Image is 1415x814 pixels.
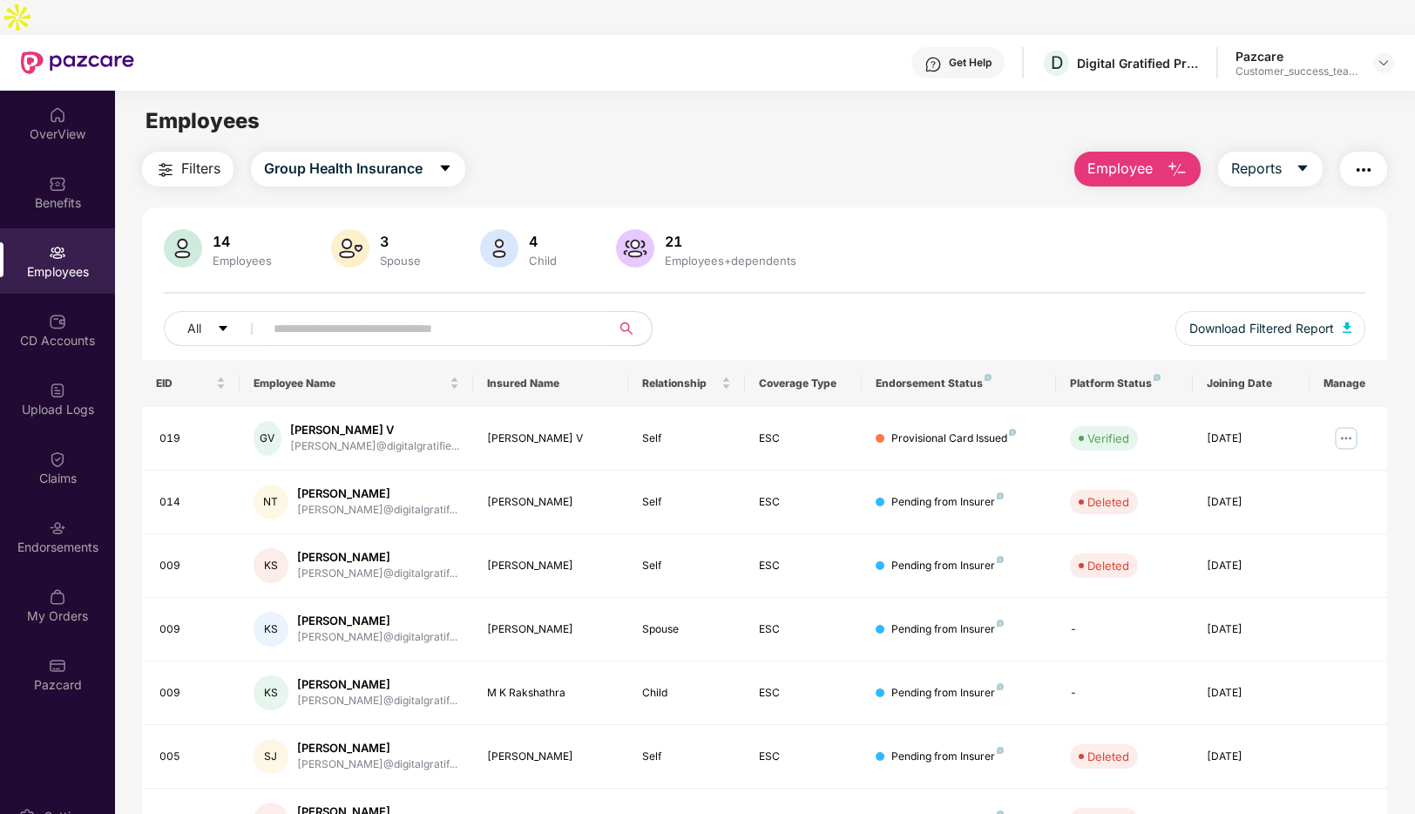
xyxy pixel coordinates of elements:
[297,485,457,502] div: [PERSON_NAME]
[1207,494,1296,511] div: [DATE]
[1056,661,1192,725] td: -
[297,756,457,773] div: [PERSON_NAME]@digitalgratif...
[159,749,226,765] div: 005
[642,376,718,390] span: Relationship
[297,740,457,756] div: [PERSON_NAME]
[1231,158,1282,180] span: Reports
[49,244,66,261] img: svg+xml;base64,PHN2ZyBpZD0iRW1wbG95ZWVzIiB4bWxucz0iaHR0cDovL3d3dy53My5vcmcvMjAwMC9zdmciIHdpZHRoPS...
[297,676,457,693] div: [PERSON_NAME]
[891,431,1016,447] div: Provisional Card Issued
[1310,360,1387,407] th: Manage
[1218,152,1323,187] button: Reportscaret-down
[924,56,942,73] img: svg+xml;base64,PHN2ZyBpZD0iSGVscC0zMngzMiIgeG1sbnM9Imh0dHA6Ly93d3cudzMub3JnLzIwMDAvc3ZnIiB3aWR0aD...
[49,175,66,193] img: svg+xml;base64,PHN2ZyBpZD0iQmVuZWZpdHMiIHhtbG5zPSJodHRwOi8vd3d3LnczLm9yZy8yMDAwL3N2ZyIgd2lkdGg9Ij...
[1377,56,1391,70] img: svg+xml;base64,PHN2ZyBpZD0iRHJvcGRvd24tMzJ4MzIiIHhtbG5zPSJodHRwOi8vd3d3LnczLm9yZy8yMDAwL3N2ZyIgd2...
[49,519,66,537] img: svg+xml;base64,PHN2ZyBpZD0iRW5kb3JzZW1lbnRzIiB4bWxucz0iaHR0cDovL3d3dy53My5vcmcvMjAwMC9zdmciIHdpZH...
[473,360,629,407] th: Insured Name
[661,233,800,250] div: 21
[438,161,452,177] span: caret-down
[1056,598,1192,661] td: -
[49,313,66,330] img: svg+xml;base64,PHN2ZyBpZD0iQ0RfQWNjb3VudHMiIGRhdGEtbmFtZT0iQ0QgQWNjb3VudHMiIHhtbG5zPSJodHRwOi8vd3...
[254,376,446,390] span: Employee Name
[642,431,731,447] div: Self
[487,494,615,511] div: [PERSON_NAME]
[628,360,745,407] th: Relationship
[1087,748,1129,765] div: Deleted
[997,620,1004,627] img: svg+xml;base64,PHN2ZyB4bWxucz0iaHR0cDovL3d3dy53My5vcmcvMjAwMC9zdmciIHdpZHRoPSI4IiBoZWlnaHQ9IjgiIH...
[49,382,66,399] img: svg+xml;base64,PHN2ZyBpZD0iVXBsb2FkX0xvZ3MiIGRhdGEtbmFtZT0iVXBsb2FkIExvZ3MiIHhtbG5zPSJodHRwOi8vd3...
[891,685,1004,702] div: Pending from Insurer
[1167,159,1188,180] img: svg+xml;base64,PHN2ZyB4bWxucz0iaHR0cDovL3d3dy53My5vcmcvMjAwMC9zdmciIHhtbG5zOnhsaW5rPSJodHRwOi8vd3...
[49,106,66,124] img: svg+xml;base64,PHN2ZyBpZD0iSG9tZSIgeG1sbnM9Imh0dHA6Ly93d3cudzMub3JnLzIwMDAvc3ZnIiB3aWR0aD0iMjAiIG...
[146,108,260,133] span: Employees
[997,556,1004,563] img: svg+xml;base64,PHN2ZyB4bWxucz0iaHR0cDovL3d3dy53My5vcmcvMjAwMC9zdmciIHdpZHRoPSI4IiBoZWlnaHQ9IjgiIH...
[49,657,66,675] img: svg+xml;base64,PHN2ZyBpZD0iUGF6Y2FyZCIgeG1sbnM9Imh0dHA6Ly93d3cudzMub3JnLzIwMDAvc3ZnIiB3aWR0aD0iMj...
[217,322,229,336] span: caret-down
[1236,48,1357,64] div: Pazcare
[759,494,848,511] div: ESC
[254,612,288,647] div: KS
[159,431,226,447] div: 019
[1074,152,1201,187] button: Employee
[1009,429,1016,436] img: svg+xml;base64,PHN2ZyB4bWxucz0iaHR0cDovL3d3dy53My5vcmcvMjAwMC9zdmciIHdpZHRoPSI4IiBoZWlnaHQ9IjgiIH...
[142,360,240,407] th: EID
[1087,493,1129,511] div: Deleted
[159,685,226,702] div: 009
[642,685,731,702] div: Child
[155,159,176,180] img: svg+xml;base64,PHN2ZyB4bWxucz0iaHR0cDovL3d3dy53My5vcmcvMjAwMC9zdmciIHdpZHRoPSIyNCIgaGVpZ2h0PSIyNC...
[891,621,1004,638] div: Pending from Insurer
[759,685,848,702] div: ESC
[376,233,424,250] div: 3
[254,548,288,583] div: KS
[290,422,459,438] div: [PERSON_NAME] V
[49,588,66,606] img: svg+xml;base64,PHN2ZyBpZD0iTXlfT3JkZXJzIiBkYXRhLW5hbWU9Ik15IE9yZGVycyIgeG1sbnM9Imh0dHA6Ly93d3cudz...
[331,229,369,268] img: svg+xml;base64,PHN2ZyB4bWxucz0iaHR0cDovL3d3dy53My5vcmcvMjAwMC9zdmciIHhtbG5zOnhsaW5rPSJodHRwOi8vd3...
[1154,374,1161,381] img: svg+xml;base64,PHN2ZyB4bWxucz0iaHR0cDovL3d3dy53My5vcmcvMjAwMC9zdmciIHdpZHRoPSI4IiBoZWlnaHQ9IjgiIH...
[1343,322,1351,333] img: svg+xml;base64,PHN2ZyB4bWxucz0iaHR0cDovL3d3dy53My5vcmcvMjAwMC9zdmciIHhtbG5zOnhsaW5rPSJodHRwOi8vd3...
[487,621,615,638] div: [PERSON_NAME]
[487,749,615,765] div: [PERSON_NAME]
[759,431,848,447] div: ESC
[159,558,226,574] div: 009
[254,739,288,774] div: SJ
[642,558,731,574] div: Self
[1087,557,1129,574] div: Deleted
[642,621,731,638] div: Spouse
[997,492,1004,499] img: svg+xml;base64,PHN2ZyB4bWxucz0iaHR0cDovL3d3dy53My5vcmcvMjAwMC9zdmciIHdpZHRoPSI4IiBoZWlnaHQ9IjgiIH...
[159,494,226,511] div: 014
[997,683,1004,690] img: svg+xml;base64,PHN2ZyB4bWxucz0iaHR0cDovL3d3dy53My5vcmcvMjAwMC9zdmciIHdpZHRoPSI4IiBoZWlnaHQ9IjgiIH...
[251,152,465,187] button: Group Health Insurancecaret-down
[21,51,134,74] img: New Pazcare Logo
[297,693,457,709] div: [PERSON_NAME]@digitalgratif...
[616,229,654,268] img: svg+xml;base64,PHN2ZyB4bWxucz0iaHR0cDovL3d3dy53My5vcmcvMjAwMC9zdmciIHhtbG5zOnhsaW5rPSJodHRwOi8vd3...
[642,749,731,765] div: Self
[297,549,457,566] div: [PERSON_NAME]
[290,438,459,455] div: [PERSON_NAME]@digitalgratifie...
[1189,319,1334,338] span: Download Filtered Report
[759,621,848,638] div: ESC
[891,494,1004,511] div: Pending from Insurer
[1353,159,1374,180] img: svg+xml;base64,PHN2ZyB4bWxucz0iaHR0cDovL3d3dy53My5vcmcvMjAwMC9zdmciIHdpZHRoPSIyNCIgaGVpZ2h0PSIyNC...
[1207,749,1296,765] div: [DATE]
[1332,424,1360,452] img: manageButton
[1207,621,1296,638] div: [DATE]
[1296,161,1310,177] span: caret-down
[164,311,270,346] button: Allcaret-down
[1175,311,1365,346] button: Download Filtered Report
[642,494,731,511] div: Self
[209,254,275,268] div: Employees
[164,229,202,268] img: svg+xml;base64,PHN2ZyB4bWxucz0iaHR0cDovL3d3dy53My5vcmcvMjAwMC9zdmciIHhtbG5zOnhsaW5rPSJodHRwOi8vd3...
[525,233,560,250] div: 4
[487,685,615,702] div: M K Rakshathra
[891,558,1004,574] div: Pending from Insurer
[297,629,457,646] div: [PERSON_NAME]@digitalgratif...
[759,558,848,574] div: ESC
[1207,558,1296,574] div: [DATE]
[376,254,424,268] div: Spouse
[487,431,615,447] div: [PERSON_NAME] V
[609,311,653,346] button: search
[609,322,643,336] span: search
[181,158,220,180] span: Filters
[209,233,275,250] div: 14
[759,749,848,765] div: ESC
